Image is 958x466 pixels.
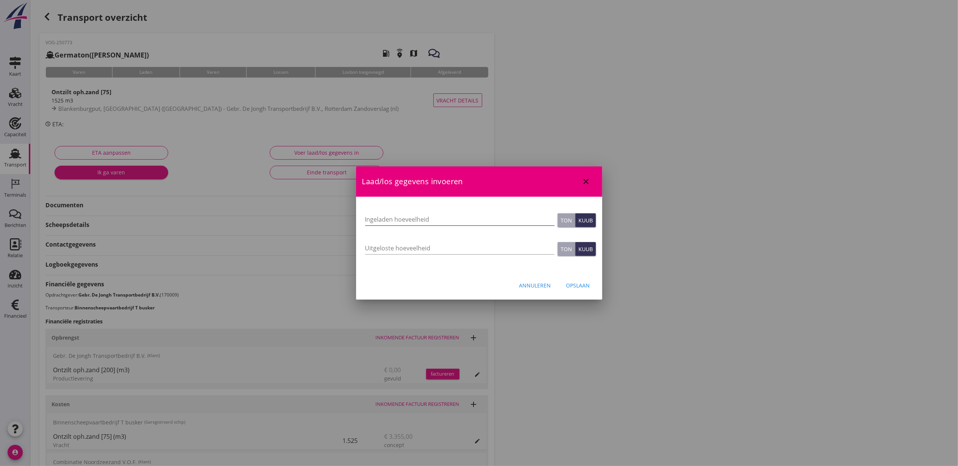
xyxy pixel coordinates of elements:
[578,245,593,253] div: Kuub
[519,281,551,289] div: Annuleren
[582,177,591,186] i: close
[578,216,593,224] div: Kuub
[356,166,602,197] div: Laad/los gegevens invoeren
[365,242,555,254] input: Uitgeloste hoeveelheid
[558,213,575,227] button: Ton
[561,245,572,253] div: Ton
[566,281,590,289] div: Opslaan
[560,278,596,292] button: Opslaan
[558,242,575,256] button: Ton
[365,213,555,225] input: Ingeladen hoeveelheid
[575,213,596,227] button: Kuub
[561,216,572,224] div: Ton
[513,278,557,292] button: Annuleren
[575,242,596,256] button: Kuub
